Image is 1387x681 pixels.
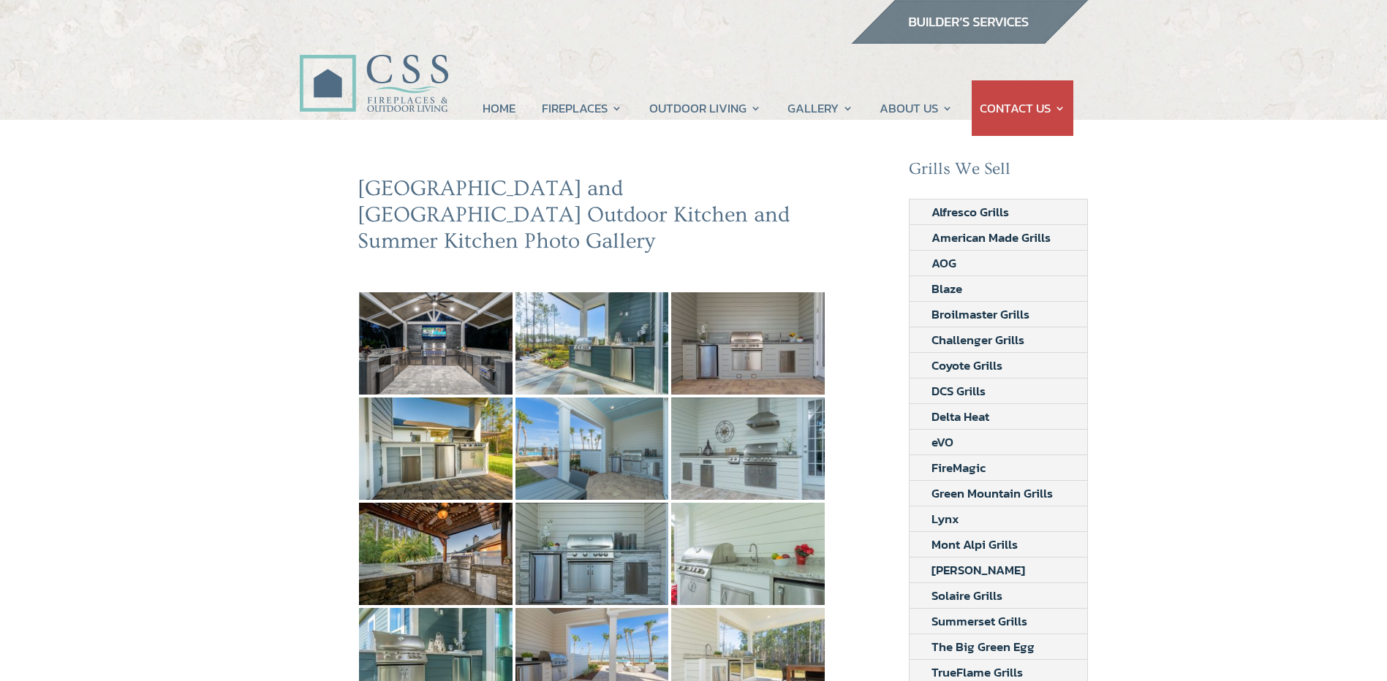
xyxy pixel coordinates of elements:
img: 3 [359,397,513,500]
a: Mont Alpi Grills [910,532,1040,557]
a: FireMagic [910,455,1008,480]
img: CSS Fireplaces & Outdoor Living (Formerly Construction Solutions & Supply)- Jacksonville Ormond B... [299,14,448,120]
a: [PERSON_NAME] [910,558,1047,582]
a: OUTDOOR LIVING [649,80,761,136]
a: builder services construction supply [850,30,1089,49]
a: Broilmaster Grills [910,302,1051,327]
a: ABOUT US [880,80,953,136]
a: Green Mountain Grills [910,481,1075,506]
a: FIREPLACES [542,80,622,136]
a: The Big Green Egg [910,634,1057,659]
a: Alfresco Grills [910,199,1031,224]
a: HOME [483,80,515,136]
a: AOG [910,251,978,275]
img: 7 [515,503,669,605]
a: Delta Heat [910,404,1011,429]
img: 4 [515,397,669,500]
a: DCS Grills [910,378,1008,403]
a: eVO [910,430,975,454]
a: Blaze [910,276,984,301]
a: GALLERY [787,80,853,136]
a: CONTACT US [980,80,1065,136]
h2: [GEOGRAPHIC_DATA] and [GEOGRAPHIC_DATA] Outdoor Kitchen and Summer Kitchen Photo Gallery [358,175,827,262]
a: American Made Grills [910,225,1073,250]
img: 30 [359,292,513,395]
h2: Grills We Sell [909,159,1089,187]
img: 2 [671,292,825,395]
img: 5 [671,397,825,500]
a: Coyote Grills [910,353,1024,378]
a: Solaire Grills [910,583,1024,608]
a: Challenger Grills [910,327,1046,352]
a: Lynx [910,506,981,531]
a: Summerset Grills [910,609,1049,634]
img: 8 [671,503,825,605]
img: 1 [515,292,669,395]
img: 6 [359,503,513,605]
